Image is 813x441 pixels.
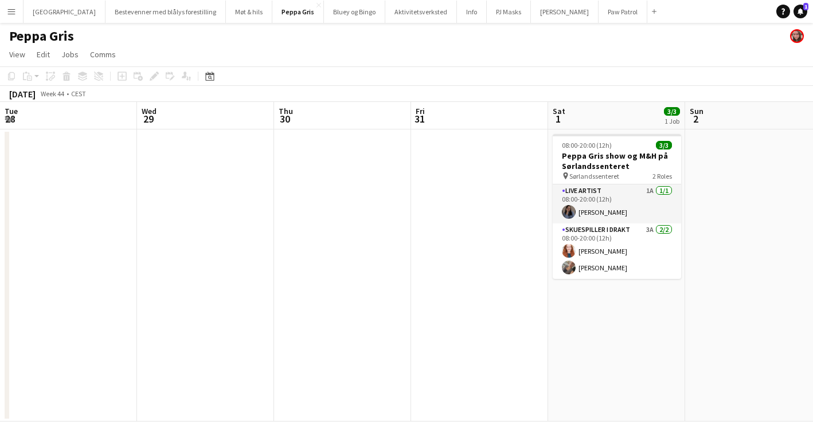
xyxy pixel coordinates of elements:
div: [DATE] [9,88,36,100]
span: Week 44 [38,89,67,98]
span: 3/3 [664,107,680,116]
span: Sun [690,106,703,116]
a: View [5,47,30,62]
button: Møt & hils [226,1,272,23]
app-card-role: Skuespiller i drakt3A2/208:00-20:00 (12h)[PERSON_NAME][PERSON_NAME] [553,223,681,279]
app-user-avatar: Kamilla Skallerud [790,29,804,43]
span: 3/3 [656,141,672,149]
span: Comms [90,49,116,60]
span: View [9,49,25,60]
span: Tue [5,106,18,116]
span: 2 [688,112,703,125]
span: 2 Roles [652,172,672,180]
span: Edit [37,49,50,60]
div: 1 Job [665,117,679,125]
button: [PERSON_NAME] [531,1,599,23]
span: Sat [553,106,565,116]
app-card-role: Live artist1A1/108:00-20:00 (12h)[PERSON_NAME] [553,184,681,223]
app-job-card: 08:00-20:00 (12h)3/3Peppa Gris show og M&H på Sørlandssenteret Sørlandssenteret2 RolesLive artist... [553,134,681,279]
span: Sørlandssenteret [569,172,619,180]
span: Thu [279,106,293,116]
span: Wed [142,106,157,116]
button: [GEOGRAPHIC_DATA] [24,1,105,23]
span: 30 [277,112,293,125]
button: Bestevenner med blålys forestilling [105,1,226,23]
a: 1 [794,5,807,18]
a: Edit [32,47,54,62]
span: Fri [416,106,425,116]
button: Bluey og Bingo [324,1,385,23]
button: PJ Masks [487,1,531,23]
h1: Peppa Gris [9,27,74,45]
h3: Peppa Gris show og M&H på Sørlandssenteret [553,151,681,171]
span: 1 [803,3,808,10]
button: Paw Patrol [599,1,647,23]
span: 1 [551,112,565,125]
button: Peppa Gris [272,1,324,23]
button: Aktivitetsverksted [385,1,457,23]
a: Comms [85,47,120,62]
div: CEST [71,89,86,98]
span: 28 [3,112,18,125]
span: 31 [414,112,425,125]
a: Jobs [57,47,83,62]
button: Info [457,1,487,23]
span: Jobs [61,49,79,60]
span: 29 [140,112,157,125]
span: 08:00-20:00 (12h) [562,141,612,149]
